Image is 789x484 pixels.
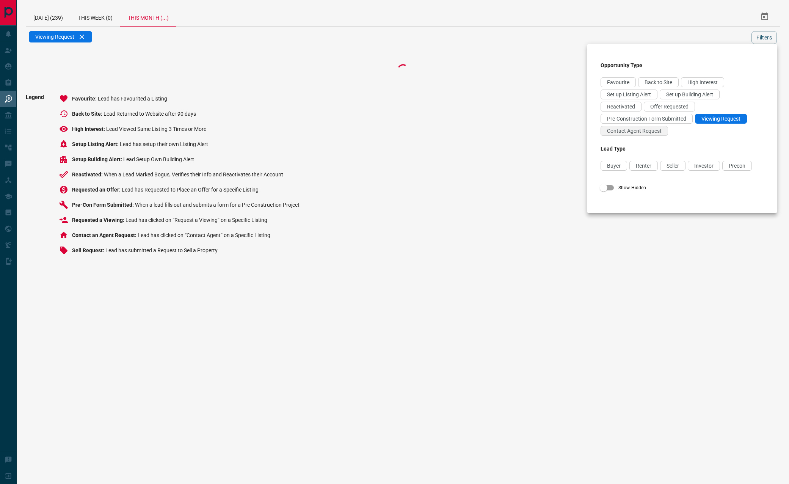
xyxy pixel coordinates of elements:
[607,116,686,122] span: Pre-Construction Form Submitted
[645,79,672,85] span: Back to Site
[660,161,685,171] div: Seller
[681,77,724,87] div: High Interest
[601,114,693,124] div: Pre-Construction Form Submitted
[629,161,658,171] div: Renter
[607,128,662,134] span: Contact Agent Request
[607,163,621,169] span: Buyer
[607,79,629,85] span: Favourite
[636,163,651,169] span: Renter
[601,126,668,136] div: Contact Agent Request
[650,104,689,110] span: Offer Requested
[638,77,679,87] div: Back to Site
[688,161,720,171] div: Investor
[601,102,642,112] div: Reactivated
[666,91,713,97] span: Set up Building Alert
[687,79,718,85] span: High Interest
[601,77,636,87] div: Favourite
[607,104,635,110] span: Reactivated
[667,163,679,169] span: Seller
[722,161,752,171] div: Precon
[695,114,747,124] div: Viewing Request
[618,184,646,191] span: Show Hidden
[701,116,740,122] span: Viewing Request
[694,163,714,169] span: Investor
[660,90,720,99] div: Set up Building Alert
[601,90,657,99] div: Set up Listing Alert
[601,62,764,68] h3: Opportunity Type
[601,146,764,152] h3: Lead Type
[644,102,695,112] div: Offer Requested
[601,161,627,171] div: Buyer
[607,91,651,97] span: Set up Listing Alert
[729,163,745,169] span: Precon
